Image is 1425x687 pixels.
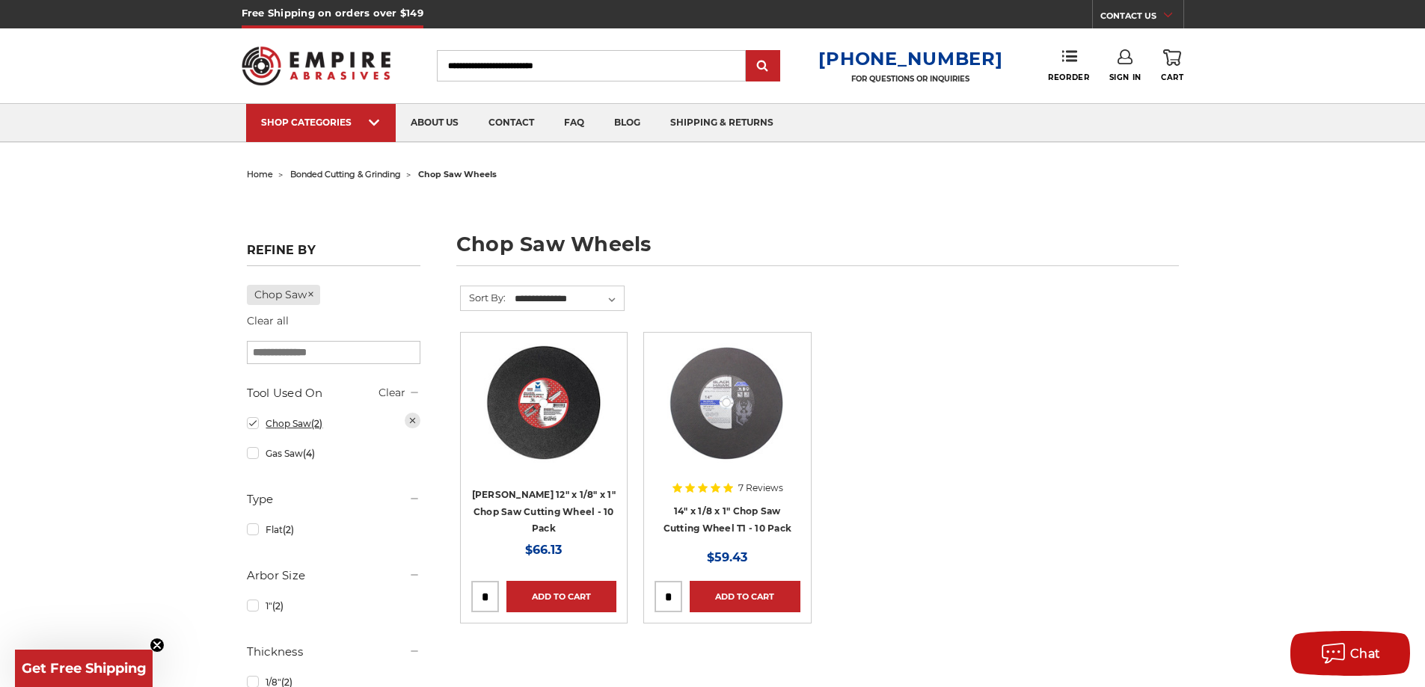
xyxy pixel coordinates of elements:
a: Chop Saw [247,410,420,437]
a: Clear all [247,314,289,327]
div: Get Free ShippingClose teaser [15,650,153,687]
span: $66.13 [525,543,562,557]
span: (2) [272,600,284,611]
a: 1" [247,593,420,619]
span: (2) [283,524,294,535]
label: Sort By: [461,286,506,309]
span: 7 Reviews [738,484,783,493]
h5: Tool Used On [247,384,420,402]
h5: Arbor Size [247,567,420,585]
div: SHOP CATEGORIES [261,117,381,128]
h1: chop saw wheels [456,234,1179,266]
span: Chat [1350,647,1381,661]
a: 14" x 1/8 x 1" Chop Saw Cutting Wheel T1 - 10 Pack [664,505,792,534]
a: blog [599,104,655,142]
button: Chat [1290,631,1410,676]
span: $59.43 [707,550,747,564]
button: Close teaser [150,638,165,653]
a: CONTACT US [1100,7,1183,28]
p: FOR QUESTIONS OR INQUIRIES [818,74,1002,84]
span: (4) [303,448,315,459]
a: Chop Saw [247,285,321,305]
a: [PERSON_NAME] 12" x 1/8" x 1" Chop Saw Cutting Wheel - 10 Pack [472,489,616,534]
a: [PHONE_NUMBER] [818,48,1002,70]
h5: Type [247,490,420,508]
img: 12" x 1/8" x 1" Stationary Chop Saw Blade [484,343,604,463]
a: shipping & returns [655,104,788,142]
a: 12" x 1/8" x 1" Stationary Chop Saw Blade [471,343,616,488]
a: Gas Saw [247,440,420,466]
a: home [247,169,273,179]
img: 14 Inch Chop Saw Wheel [667,343,787,463]
h5: Refine by [247,243,420,266]
a: Add to Cart [506,581,616,612]
img: Empire Abrasives [242,37,391,95]
input: Submit [748,52,778,81]
a: Add to Cart [690,581,800,612]
h5: Thickness [247,643,420,661]
span: Sign In [1109,73,1141,82]
a: Cart [1161,49,1183,82]
a: faq [549,104,599,142]
a: Flat [247,517,420,543]
a: Reorder [1048,49,1089,81]
span: Reorder [1048,73,1089,82]
a: contact [474,104,549,142]
select: Sort By: [512,288,624,310]
a: 14 Inch Chop Saw Wheel [655,343,800,488]
span: Cart [1161,73,1183,82]
span: Get Free Shipping [22,660,147,677]
a: Clear [379,386,405,399]
span: chop saw wheels [418,169,497,179]
a: bonded cutting & grinding [290,169,401,179]
span: (2) [311,418,322,429]
a: about us [396,104,474,142]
